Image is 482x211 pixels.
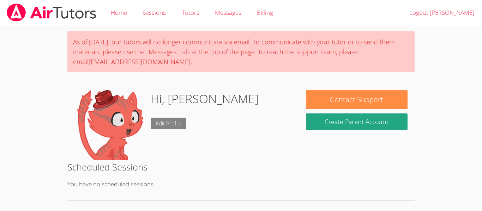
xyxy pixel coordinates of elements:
img: airtutors_banner-c4298cdbf04f3fff15de1276eac7730deb9818008684d7c2e4769d2f7ddbe033.png [6,4,97,21]
button: Create Parent Account [306,113,408,130]
a: Edit Profile [151,118,187,129]
img: default.png [74,90,145,160]
span: Messages [215,8,241,17]
h2: Scheduled Sessions [67,160,415,174]
div: As of [DATE], our tutors will no longer communicate via email. To communicate with your tutor or ... [67,31,415,72]
h1: Hi, [PERSON_NAME] [151,90,259,108]
p: You have no scheduled sessions [67,179,415,190]
button: Contact Support [306,90,408,109]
